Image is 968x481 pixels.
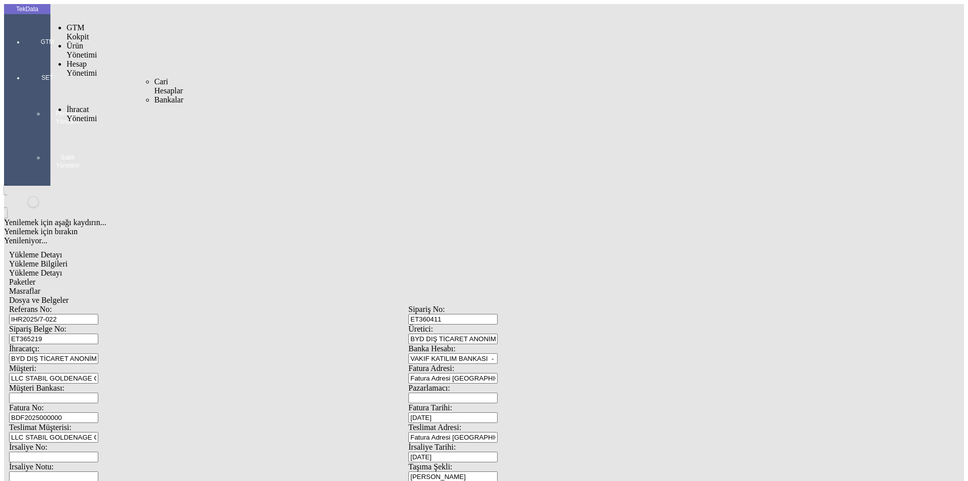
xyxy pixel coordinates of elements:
[408,344,456,353] span: Banka Hesabı:
[9,403,44,412] span: Fatura No:
[67,105,97,123] span: İhracat Yönetimi
[9,250,62,259] span: Yükleme Detayı
[9,287,40,295] span: Masraflar
[154,77,183,95] span: Cari Hesaplar
[9,278,35,286] span: Paketler
[408,443,456,451] span: İrsaliye Tarihi:
[4,227,813,236] div: Yenilemek için bırakın
[408,423,461,432] span: Teslimat Adresi:
[9,259,68,268] span: Yükleme Bilgileri
[67,41,97,59] span: Ürün Yönetimi
[408,305,445,313] span: Sipariş No:
[9,269,62,277] span: Yükleme Detayı
[9,462,53,471] span: İrsaliye Notu:
[408,364,454,372] span: Fatura Adresi:
[408,325,433,333] span: Üretici:
[32,74,63,82] span: SET
[9,344,39,353] span: İhracatçı:
[67,60,97,77] span: Hesap Yönetimi
[9,423,72,432] span: Teslimat Müşterisi:
[4,236,813,245] div: Yenileniyor...
[408,384,450,392] span: Pazarlamacı:
[9,325,67,333] span: Sipariş Belge No:
[408,403,452,412] span: Fatura Tarihi:
[9,305,52,313] span: Referans No:
[9,296,69,304] span: Dosya ve Belgeler
[4,218,813,227] div: Yenilemek için aşağı kaydırın...
[154,95,184,104] span: Bankalar
[408,462,452,471] span: Taşıma Şekli:
[4,5,50,13] div: TekData
[9,443,47,451] span: İrsaliye No:
[9,364,36,372] span: Müşteri:
[67,23,89,41] span: GTM Kokpit
[9,384,65,392] span: Müşteri Bankası:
